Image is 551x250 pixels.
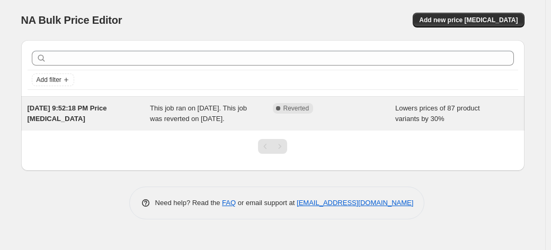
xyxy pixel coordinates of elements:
span: NA Bulk Price Editor [21,14,122,26]
span: Need help? Read the [155,199,223,207]
a: FAQ [222,199,236,207]
span: Add filter [37,76,61,84]
span: or email support at [236,199,297,207]
span: Reverted [283,104,309,113]
nav: Pagination [258,139,287,154]
span: Add new price [MEDICAL_DATA] [419,16,518,24]
button: Add new price [MEDICAL_DATA] [413,13,524,27]
span: Lowers prices of 87 product variants by 30% [395,104,480,123]
span: [DATE] 9:52:18 PM Price [MEDICAL_DATA] [28,104,107,123]
span: This job ran on [DATE]. This job was reverted on [DATE]. [150,104,247,123]
button: Add filter [32,73,74,86]
a: [EMAIL_ADDRESS][DOMAIN_NAME] [297,199,413,207]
